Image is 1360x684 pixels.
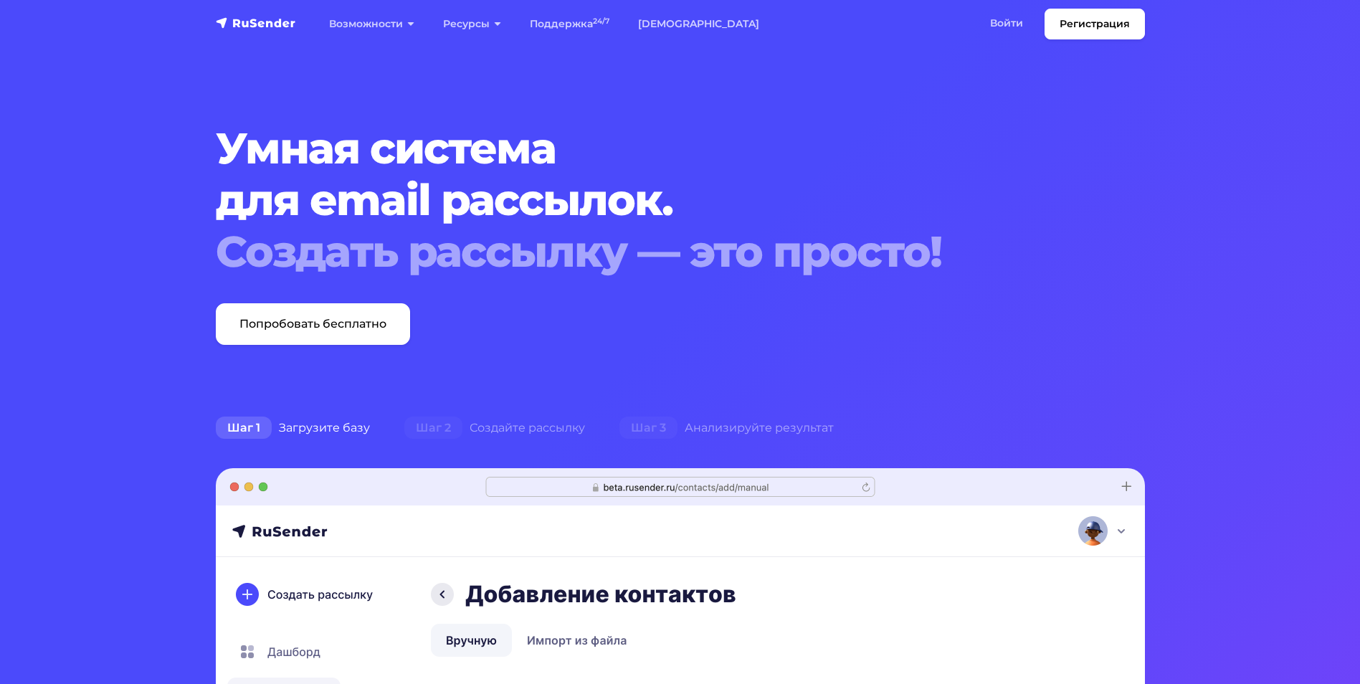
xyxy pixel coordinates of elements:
[593,16,609,26] sup: 24/7
[429,9,515,39] a: Ресурсы
[216,16,296,30] img: RuSender
[387,414,602,442] div: Создайте рассылку
[619,417,677,440] span: Шаг 3
[216,123,1066,277] h1: Умная система для email рассылок.
[976,9,1037,38] a: Войти
[602,414,851,442] div: Анализируйте результат
[624,9,774,39] a: [DEMOGRAPHIC_DATA]
[315,9,429,39] a: Возможности
[1045,9,1145,39] a: Регистрация
[199,414,387,442] div: Загрузите базу
[216,226,1066,277] div: Создать рассылку — это просто!
[216,417,272,440] span: Шаг 1
[216,303,410,345] a: Попробовать бесплатно
[515,9,624,39] a: Поддержка24/7
[404,417,462,440] span: Шаг 2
